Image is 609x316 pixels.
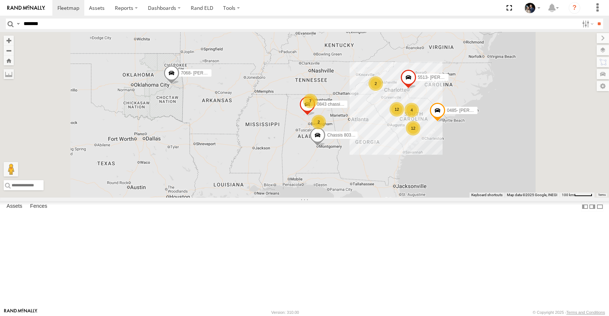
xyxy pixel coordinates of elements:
label: Dock Summary Table to the Right [589,201,596,212]
img: rand-logo.svg [7,5,45,11]
div: 2 [311,115,326,129]
a: Terms and Conditions [566,310,605,315]
label: Dock Summary Table to the Left [581,201,589,212]
label: Measure [4,69,14,79]
label: Search Filter Options [579,19,595,29]
span: Chassis 803-[PERSON_NAME] [327,133,388,138]
div: Version: 310.00 [271,310,299,315]
button: Zoom Home [4,56,14,65]
div: 7 [303,94,318,108]
label: Assets [3,202,26,212]
button: Keyboard shortcuts [471,193,503,198]
i: ? [569,2,580,14]
div: 12 [390,102,404,117]
span: 0843 chassis 843 [317,102,351,107]
label: Hide Summary Table [596,201,604,212]
span: Map data ©2025 Google, INEGI [507,193,557,197]
a: Terms (opens in new tab) [598,194,606,197]
button: Map Scale: 100 km per 46 pixels [560,193,594,198]
label: Map Settings [597,81,609,91]
button: Zoom in [4,36,14,45]
div: © Copyright 2025 - [533,310,605,315]
div: 2 [368,76,383,91]
div: 12 [406,121,420,135]
span: 7068- [PERSON_NAME] [181,70,229,76]
label: Fences [27,202,51,212]
span: 100 km [562,193,574,197]
label: Search Query [15,19,21,29]
a: Visit our Website [4,309,37,316]
button: Zoom out [4,45,14,56]
span: 5513- [PERSON_NAME] [418,75,466,80]
button: Drag Pegman onto the map to open Street View [4,162,18,177]
span: 0485- [PERSON_NAME] [447,108,495,113]
div: Lauren Jackson [522,3,543,13]
div: 4 [404,103,419,117]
